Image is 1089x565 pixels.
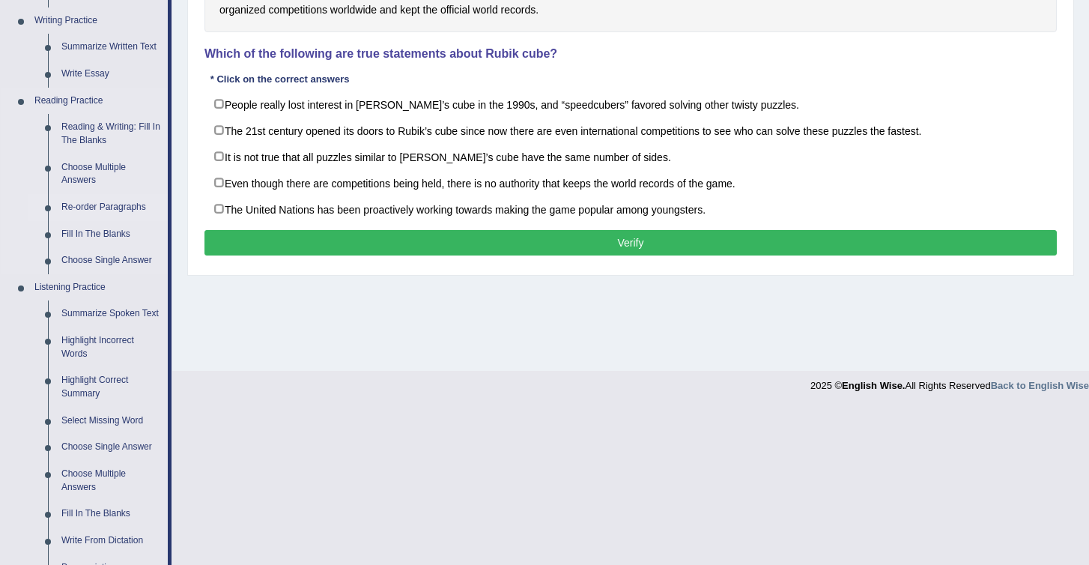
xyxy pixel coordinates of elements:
a: Write From Dictation [55,528,168,555]
strong: English Wise. [842,380,905,391]
a: Choose Single Answer [55,247,168,274]
a: Reading Practice [28,88,168,115]
div: * Click on the correct answers [204,72,355,86]
button: Verify [204,230,1057,256]
a: Highlight Incorrect Words [55,327,168,367]
a: Listening Practice [28,274,168,301]
div: 2025 © All Rights Reserved [810,371,1089,393]
a: Choose Multiple Answers [55,461,168,501]
a: Reading & Writing: Fill In The Blanks [55,114,168,154]
label: The 21st century opened its doors to Rubik’s cube since now there are even international competit... [204,117,1057,144]
a: Choose Single Answer [55,434,168,461]
a: Summarize Spoken Text [55,300,168,327]
a: Writing Practice [28,7,168,34]
a: Back to English Wise [991,380,1089,391]
a: Write Essay [55,61,168,88]
a: Fill In The Blanks [55,501,168,528]
a: Highlight Correct Summary [55,367,168,407]
label: People really lost interest in [PERSON_NAME]’s cube in the 1990s, and “speedcubers” favored solvi... [204,91,1057,118]
h4: Which of the following are true statements about Rubik cube? [204,47,1057,61]
a: Fill In The Blanks [55,221,168,248]
a: Re-order Paragraphs [55,194,168,221]
a: Summarize Written Text [55,34,168,61]
label: It is not true that all puzzles similar to [PERSON_NAME]’s cube have the same number of sides. [204,143,1057,170]
label: Even though there are competitions being held, there is no authority that keeps the world records... [204,169,1057,196]
a: Choose Multiple Answers [55,154,168,194]
a: Select Missing Word [55,408,168,435]
label: The United Nations has been proactively working towards making the game popular among youngsters. [204,196,1057,223]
